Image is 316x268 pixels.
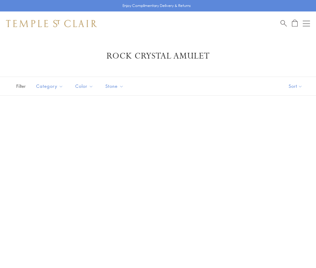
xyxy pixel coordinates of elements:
[292,20,298,27] a: Open Shopping Bag
[71,79,98,93] button: Color
[15,51,301,62] h1: Rock Crystal Amulet
[32,79,68,93] button: Category
[280,20,287,27] a: Search
[72,82,98,90] span: Color
[303,20,310,27] button: Open navigation
[275,77,316,95] button: Show sort by
[101,79,128,93] button: Stone
[33,82,68,90] span: Category
[122,3,191,9] p: Enjoy Complimentary Delivery & Returns
[6,20,97,27] img: Temple St. Clair
[102,82,128,90] span: Stone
